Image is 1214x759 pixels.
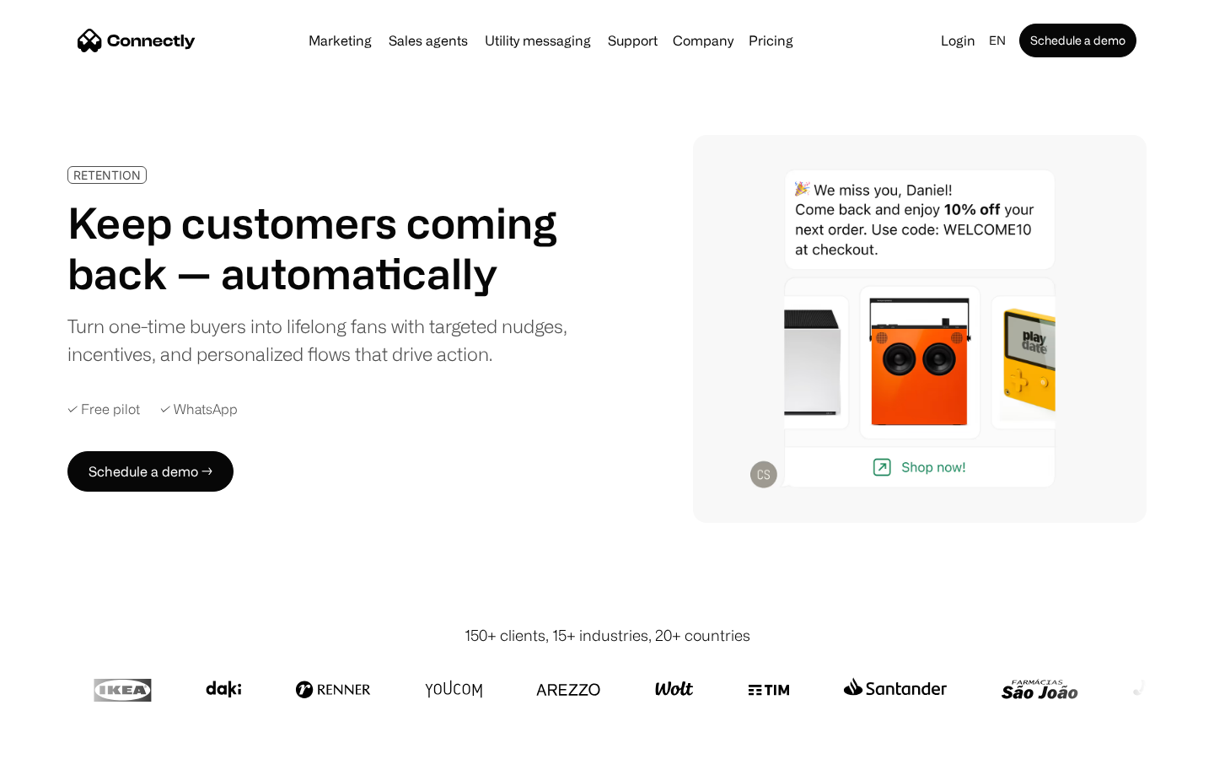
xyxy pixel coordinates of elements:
[601,34,664,47] a: Support
[989,29,1006,52] div: en
[67,451,234,492] a: Schedule a demo →
[1019,24,1136,57] a: Schedule a demo
[668,29,739,52] div: Company
[67,197,580,299] h1: Keep customers coming back — automatically
[78,28,196,53] a: home
[465,624,750,647] div: 150+ clients, 15+ industries, 20+ countries
[382,34,475,47] a: Sales agents
[17,728,101,753] aside: Language selected: English
[478,34,598,47] a: Utility messaging
[67,401,140,417] div: ✓ Free pilot
[67,312,580,368] div: Turn one-time buyers into lifelong fans with targeted nudges, incentives, and personalized flows ...
[742,34,800,47] a: Pricing
[673,29,733,52] div: Company
[34,729,101,753] ul: Language list
[982,29,1016,52] div: en
[160,401,238,417] div: ✓ WhatsApp
[934,29,982,52] a: Login
[73,169,141,181] div: RETENTION
[302,34,379,47] a: Marketing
